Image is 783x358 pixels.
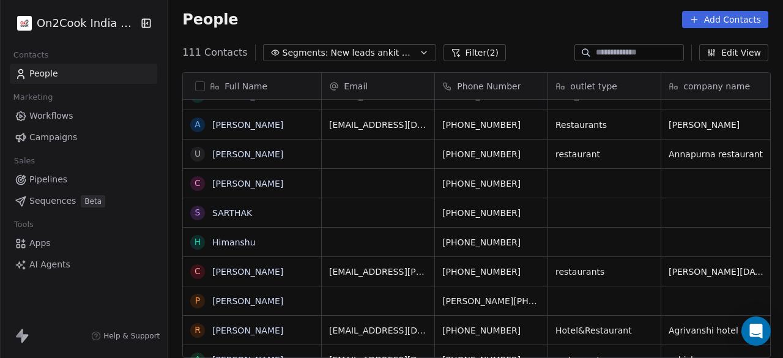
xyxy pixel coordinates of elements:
[103,331,160,341] span: Help & Support
[555,148,653,160] span: restaurant
[682,11,768,28] button: Add Contacts
[212,208,252,218] a: SARTHAK
[212,149,283,159] a: [PERSON_NAME]
[81,195,105,207] span: Beta
[442,177,540,190] span: [PHONE_NUMBER]
[329,119,427,131] span: [EMAIL_ADDRESS][DOMAIN_NAME]
[331,47,417,59] span: New leads ankit whats app
[10,170,157,190] a: Pipelines
[457,80,521,92] span: Phone Number
[548,73,661,99] div: outlet type
[195,294,200,307] div: P
[29,110,73,122] span: Workflows
[555,119,653,131] span: Restaurants
[29,173,67,186] span: Pipelines
[329,266,427,278] span: [EMAIL_ADDRESS][PERSON_NAME][DOMAIN_NAME]
[570,80,617,92] span: outlet type
[212,120,283,130] a: [PERSON_NAME]
[195,236,201,248] div: H
[195,147,201,160] div: U
[183,73,321,99] div: Full Name
[29,195,76,207] span: Sequences
[195,265,201,278] div: C
[8,46,54,64] span: Contacts
[10,191,157,211] a: SequencesBeta
[15,13,132,34] button: On2Cook India Pvt. Ltd.
[442,324,540,337] span: [PHONE_NUMBER]
[212,267,283,277] a: [PERSON_NAME]
[435,73,547,99] div: Phone Number
[442,295,540,307] span: [PERSON_NAME][PHONE_NUMBER]
[9,215,39,234] span: Tools
[669,324,766,337] span: Agrivanshi hotel & restaurant
[669,148,766,160] span: Annapurna restaurant
[442,236,540,248] span: [PHONE_NUMBER]
[182,45,247,60] span: 111 Contacts
[9,152,40,170] span: Sales
[29,237,51,250] span: Apps
[555,324,653,337] span: Hotel&Restaurant
[443,44,507,61] button: Filter(2)
[699,44,768,61] button: Edit View
[669,266,766,278] span: [PERSON_NAME][DATE]
[442,207,540,219] span: [PHONE_NUMBER]
[29,258,70,271] span: AI Agents
[225,80,267,92] span: Full Name
[195,177,201,190] div: C
[329,324,427,337] span: [EMAIL_ADDRESS][DATE][DOMAIN_NAME]
[10,255,157,275] a: AI Agents
[212,296,283,306] a: [PERSON_NAME]
[212,237,256,247] a: Himanshu
[10,233,157,253] a: Apps
[344,80,368,92] span: Email
[29,67,58,80] span: People
[195,324,201,337] div: R
[442,119,540,131] span: [PHONE_NUMBER]
[29,131,77,144] span: Campaigns
[442,266,540,278] span: [PHONE_NUMBER]
[195,118,201,131] div: A
[10,106,157,126] a: Workflows
[8,88,58,106] span: Marketing
[195,206,201,219] div: S
[741,316,771,346] div: Open Intercom Messenger
[182,10,238,29] span: People
[17,16,32,31] img: on2cook%20logo-04%20copy.jpg
[212,326,283,335] a: [PERSON_NAME]
[212,179,283,188] a: [PERSON_NAME]
[10,127,157,147] a: Campaigns
[91,331,160,341] a: Help & Support
[669,119,766,131] span: [PERSON_NAME]
[283,47,328,59] span: Segments:
[37,15,138,31] span: On2Cook India Pvt. Ltd.
[661,73,774,99] div: company name
[442,148,540,160] span: [PHONE_NUMBER]
[10,64,157,84] a: People
[555,266,653,278] span: restaurants
[212,91,283,100] a: [PERSON_NAME]
[322,73,434,99] div: Email
[683,80,750,92] span: company name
